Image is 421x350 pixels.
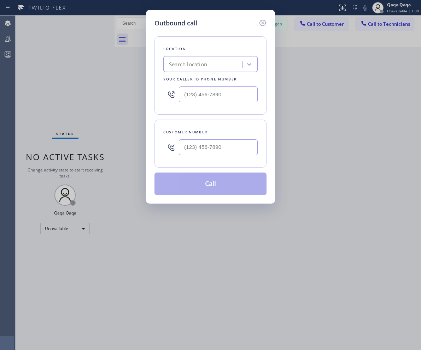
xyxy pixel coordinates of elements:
h5: Outbound call [154,18,197,28]
button: Call [154,173,267,195]
div: Location [163,45,258,53]
input: (123) 456-7890 [179,86,258,102]
input: (123) 456-7890 [179,139,258,155]
div: Customer number [163,128,258,136]
div: Search location [169,60,207,68]
div: Your caller id phone number [163,76,258,83]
